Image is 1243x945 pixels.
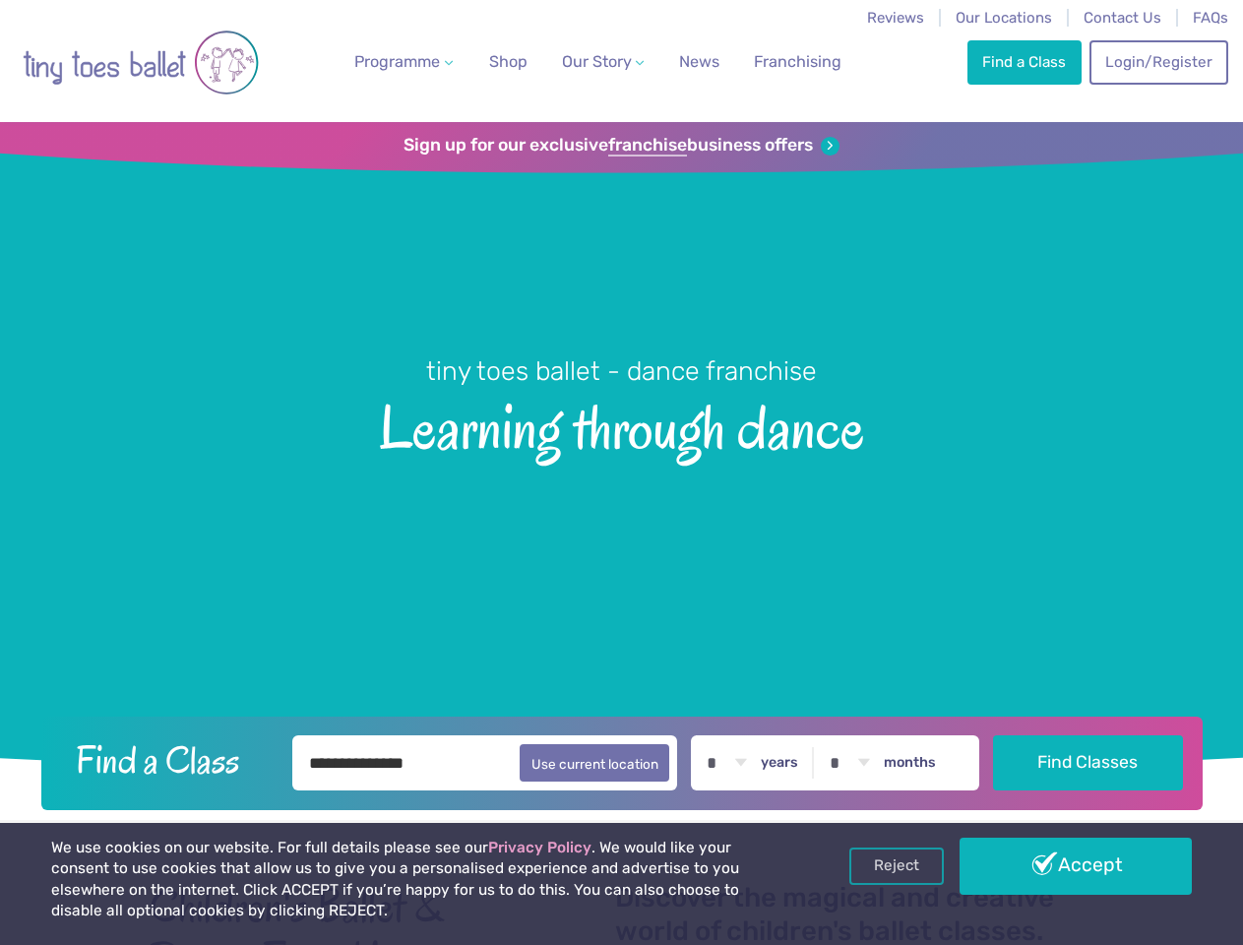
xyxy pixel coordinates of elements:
a: News [671,42,727,82]
strong: franchise [608,135,687,157]
label: years [761,754,798,772]
img: tiny toes ballet [23,13,259,112]
a: Our Story [553,42,652,82]
a: Privacy Policy [488,839,591,856]
span: News [679,52,719,71]
h2: Find a Class [60,735,279,785]
a: Login/Register [1089,40,1227,84]
span: Our Story [562,52,632,71]
a: Shop [481,42,535,82]
a: Reviews [867,9,924,27]
a: Reject [849,848,944,885]
a: Franchising [746,42,849,82]
span: Shop [489,52,528,71]
span: Franchising [754,52,841,71]
span: Learning through dance [31,389,1212,462]
a: Find a Class [967,40,1082,84]
p: We use cookies on our website. For full details please see our . We would like your consent to us... [51,838,792,922]
span: Programme [354,52,440,71]
a: Sign up for our exclusivefranchisebusiness offers [404,135,839,157]
a: Programme [346,42,461,82]
a: Our Locations [956,9,1052,27]
a: Contact Us [1084,9,1161,27]
label: months [884,754,936,772]
small: tiny toes ballet - dance franchise [426,355,817,387]
a: Accept [960,838,1192,895]
button: Use current location [520,744,670,782]
button: Find Classes [993,735,1183,790]
a: FAQs [1193,9,1228,27]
